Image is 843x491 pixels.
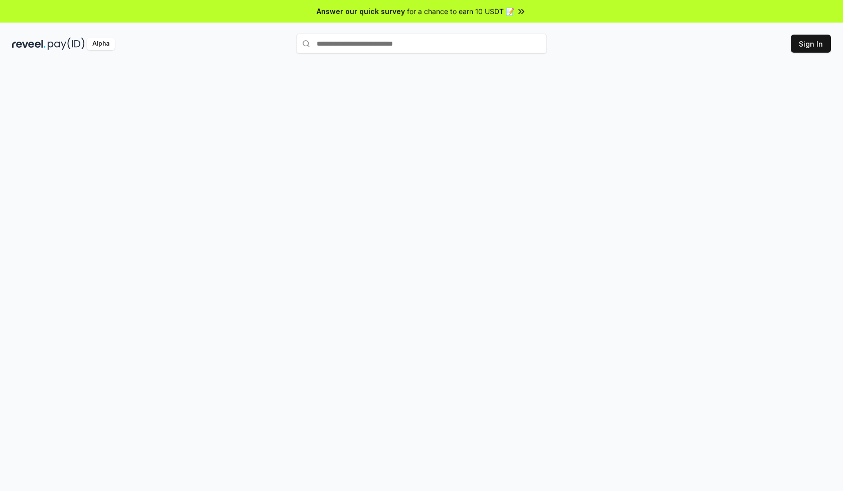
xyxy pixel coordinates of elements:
[791,35,831,53] button: Sign In
[317,6,405,17] span: Answer our quick survey
[48,38,85,50] img: pay_id
[12,38,46,50] img: reveel_dark
[407,6,514,17] span: for a chance to earn 10 USDT 📝
[87,38,115,50] div: Alpha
